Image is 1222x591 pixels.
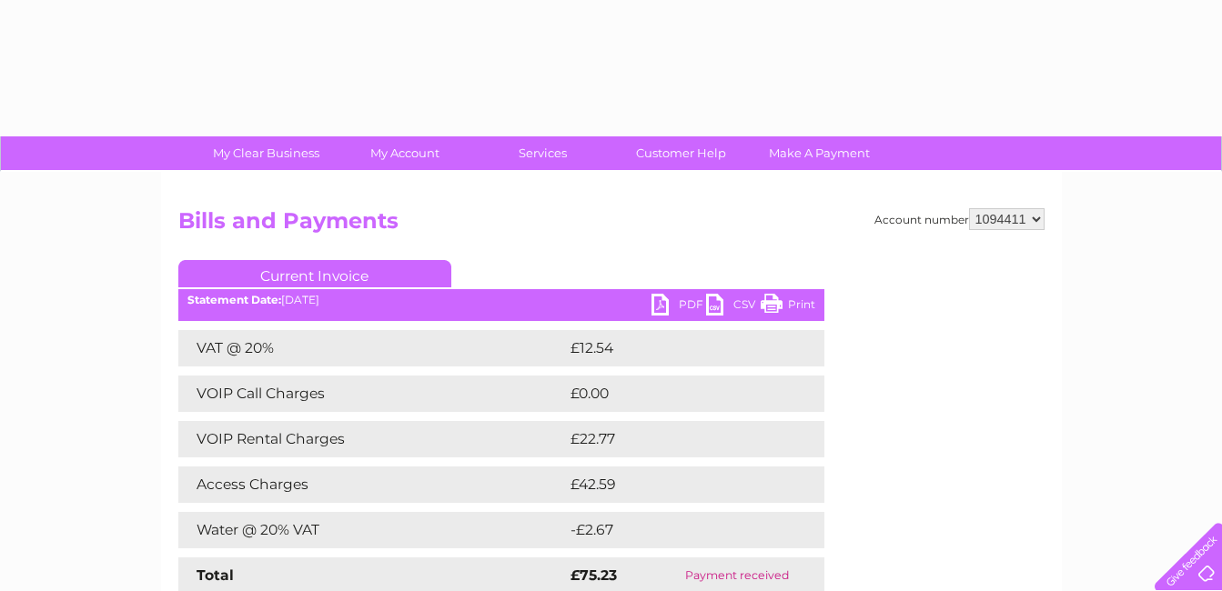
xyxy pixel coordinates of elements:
td: £22.77 [566,421,787,457]
a: Make A Payment [744,136,894,170]
div: Account number [874,208,1045,230]
h2: Bills and Payments [178,208,1045,243]
b: Statement Date: [187,293,281,306]
a: Customer Help [606,136,756,170]
td: VAT @ 20% [178,330,566,366]
td: £12.54 [566,330,786,366]
a: Print [761,294,815,320]
a: My Clear Business [191,136,341,170]
td: VOIP Call Charges [178,376,566,412]
a: Services [468,136,618,170]
td: £0.00 [566,376,783,412]
a: PDF [651,294,706,320]
strong: £75.23 [571,566,617,584]
div: [DATE] [178,294,824,306]
a: Current Invoice [178,260,451,287]
a: My Account [329,136,480,170]
td: £42.59 [566,466,787,503]
strong: Total [197,566,234,584]
td: -£2.67 [566,512,786,548]
a: CSV [706,294,761,320]
td: Access Charges [178,466,566,503]
td: Water @ 20% VAT [178,512,566,548]
td: VOIP Rental Charges [178,421,566,457]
